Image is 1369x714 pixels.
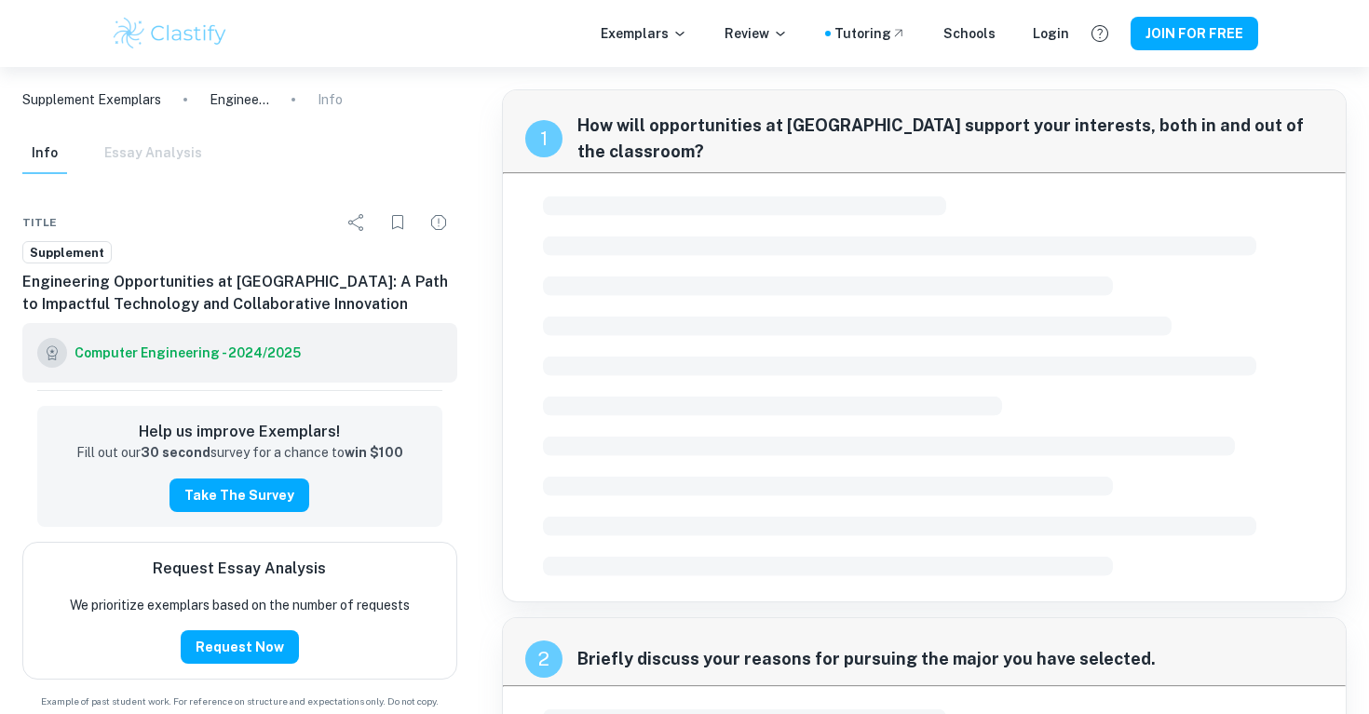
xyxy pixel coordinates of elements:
h6: Engineering Opportunities at [GEOGRAPHIC_DATA]: A Path to Impactful Technology and Collaborative ... [22,271,457,316]
p: Info [318,89,343,110]
span: Briefly discuss your reasons for pursuing the major you have selected. [577,646,1324,672]
button: JOIN FOR FREE [1131,17,1258,50]
h6: Help us improve Exemplars! [52,421,427,443]
span: Title [22,214,57,231]
p: We prioritize exemplars based on the number of requests [70,595,410,615]
a: Schools [943,23,996,44]
div: recipe [525,640,563,678]
p: Review [725,23,788,44]
img: Clastify logo [111,15,229,52]
div: Share [338,204,375,241]
button: Take the Survey [169,478,309,512]
a: Tutoring [834,23,906,44]
span: Example of past student work. For reference on structure and expectations only. Do not copy. [22,694,457,708]
a: Computer Engineering - 2024/2025 [75,338,301,368]
button: Help and Feedback [1084,18,1116,49]
button: Info [22,133,67,174]
div: recipe [525,120,563,157]
h6: Computer Engineering - 2024/2025 [75,343,301,363]
a: Supplement [22,241,112,264]
h6: Request Essay Analysis [153,558,326,580]
a: Login [1033,23,1069,44]
button: Request Now [181,630,299,664]
strong: 30 second [141,445,210,460]
span: How will opportunities at [GEOGRAPHIC_DATA] support your interests, both in and out of the classr... [577,113,1324,165]
div: Report issue [420,204,457,241]
strong: win $100 [345,445,403,460]
p: Exemplars [601,23,687,44]
a: Supplement Exemplars [22,89,161,110]
p: Engineering Opportunities at [GEOGRAPHIC_DATA]: A Path to Impactful Technology and Collaborative ... [210,89,269,110]
span: Supplement [23,244,111,263]
p: Fill out our survey for a chance to [76,443,403,464]
div: Bookmark [379,204,416,241]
